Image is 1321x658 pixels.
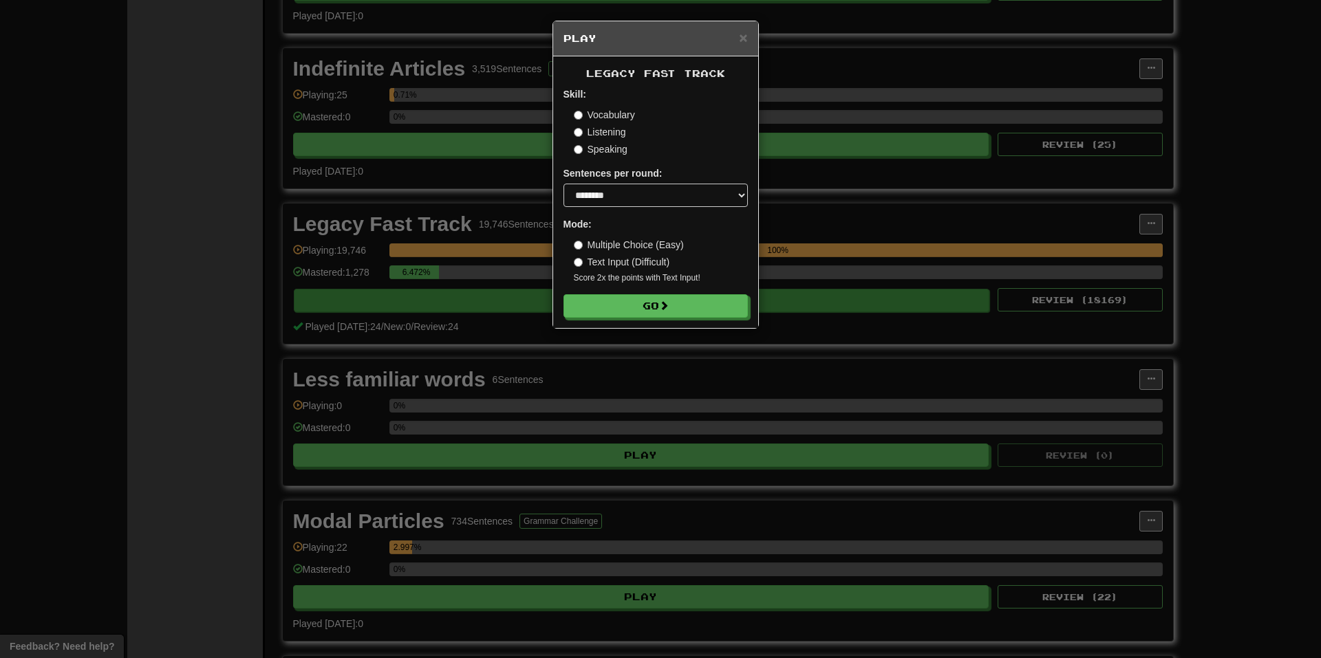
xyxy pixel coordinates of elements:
h5: Play [563,32,748,45]
input: Multiple Choice (Easy) [574,241,583,250]
button: Go [563,294,748,318]
label: Text Input (Difficult) [574,255,670,269]
span: Legacy Fast Track [586,67,725,79]
label: Vocabulary [574,108,635,122]
input: Listening [574,128,583,137]
strong: Mode: [563,219,592,230]
input: Speaking [574,145,583,154]
label: Multiple Choice (Easy) [574,238,684,252]
span: × [739,30,747,45]
button: Close [739,30,747,45]
input: Text Input (Difficult) [574,258,583,267]
input: Vocabulary [574,111,583,120]
label: Speaking [574,142,627,156]
label: Listening [574,125,626,139]
small: Score 2x the points with Text Input ! [574,272,748,284]
strong: Skill: [563,89,586,100]
label: Sentences per round: [563,166,663,180]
